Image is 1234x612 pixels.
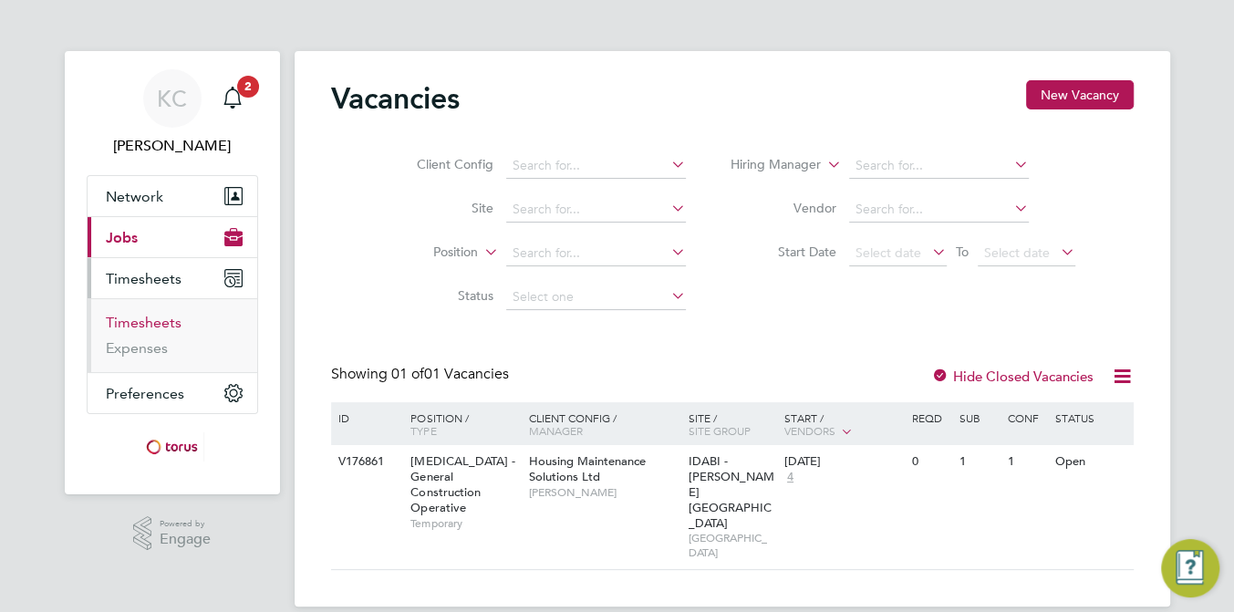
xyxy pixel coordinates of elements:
[410,516,520,531] span: Temporary
[529,423,583,438] span: Manager
[106,385,184,402] span: Preferences
[133,516,211,551] a: Powered byEngage
[506,153,686,179] input: Search for...
[88,176,257,216] button: Network
[87,432,258,462] a: Go to home page
[373,244,478,262] label: Position
[1003,445,1051,479] div: 1
[391,365,509,383] span: 01 Vacancies
[731,200,836,216] label: Vendor
[689,453,774,531] span: IDABI - [PERSON_NAME][GEOGRAPHIC_DATA]
[1003,402,1051,433] div: Conf
[506,197,686,223] input: Search for...
[689,531,775,559] span: [GEOGRAPHIC_DATA]
[88,298,257,372] div: Timesheets
[524,402,684,446] div: Client Config /
[784,423,835,438] span: Vendors
[106,339,168,357] a: Expenses
[731,244,836,260] label: Start Date
[849,197,1029,223] input: Search for...
[784,470,796,485] span: 4
[87,69,258,157] a: KC[PERSON_NAME]
[106,229,138,246] span: Jobs
[684,402,780,446] div: Site /
[1026,80,1134,109] button: New Vacancy
[106,314,181,331] a: Timesheets
[331,365,513,384] div: Showing
[334,445,398,479] div: V176861
[331,80,460,117] h2: Vacancies
[907,402,955,433] div: Reqd
[856,244,921,261] span: Select date
[88,373,257,413] button: Preferences
[1161,539,1219,597] button: Engage Resource Center
[950,240,974,264] span: To
[955,402,1002,433] div: Sub
[689,423,751,438] span: Site Group
[65,51,280,494] nav: Main navigation
[410,423,436,438] span: Type
[397,402,524,446] div: Position /
[237,76,259,98] span: 2
[334,402,398,433] div: ID
[389,287,493,304] label: Status
[931,368,1094,385] label: Hide Closed Vacancies
[410,453,514,515] span: [MEDICAL_DATA] - General Construction Operative
[389,200,493,216] label: Site
[506,285,686,310] input: Select one
[506,241,686,266] input: Search for...
[529,453,646,484] span: Housing Maintenance Solutions Ltd
[529,485,679,500] span: [PERSON_NAME]
[1051,402,1130,433] div: Status
[849,153,1029,179] input: Search for...
[955,445,1002,479] div: 1
[214,69,251,128] a: 2
[389,156,493,172] label: Client Config
[140,432,203,462] img: torus-logo-retina.png
[106,270,181,287] span: Timesheets
[157,87,187,110] span: KC
[87,135,258,157] span: Karl Coleman
[391,365,424,383] span: 01 of
[780,402,907,448] div: Start /
[984,244,1050,261] span: Select date
[907,445,955,479] div: 0
[1051,445,1130,479] div: Open
[160,532,211,547] span: Engage
[88,217,257,257] button: Jobs
[106,188,163,205] span: Network
[716,156,821,174] label: Hiring Manager
[160,516,211,532] span: Powered by
[88,258,257,298] button: Timesheets
[784,454,903,470] div: [DATE]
